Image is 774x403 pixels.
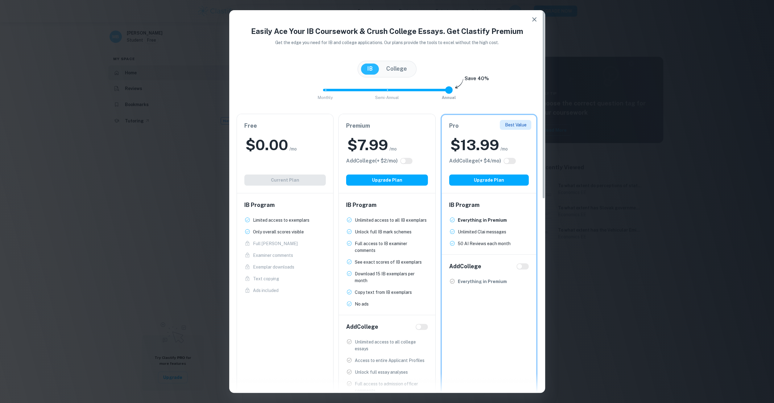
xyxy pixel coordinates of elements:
[458,228,506,235] p: Unlimited Clai messages
[450,135,499,155] h2: $ 13.99
[458,217,507,224] p: Everything in Premium
[253,287,279,294] p: Ads included
[355,339,428,352] p: Unlimited access to all college essays
[355,240,428,254] p: Full access to IB examiner comments
[361,64,379,75] button: IB
[380,64,413,75] button: College
[355,270,428,284] p: Download 15 IB exemplars per month
[449,201,529,209] h6: IB Program
[449,262,481,271] h6: Add College
[318,95,333,100] span: Monthly
[244,121,326,130] h6: Free
[346,157,398,165] h6: Click to see all the additional College features.
[449,121,529,130] h6: Pro
[505,121,526,128] p: Best Value
[253,240,298,247] p: Full [PERSON_NAME]
[458,240,511,247] p: 50 AI Reviews each month
[389,146,397,152] span: /mo
[253,264,294,270] p: Exemplar downloads
[346,175,428,186] button: Upgrade Plan
[449,157,501,165] h6: Click to see all the additional College features.
[246,135,288,155] h2: $ 0.00
[244,201,326,209] h6: IB Program
[375,95,399,100] span: Semi-Annual
[289,146,297,152] span: /mo
[355,357,424,364] p: Access to entire Applicant Profiles
[449,175,529,186] button: Upgrade Plan
[455,79,463,89] img: subscription-arrow.svg
[355,228,412,235] p: Unlock full IB mark schemes
[442,95,456,100] span: Annual
[253,275,279,282] p: Text copying
[500,146,508,152] span: /mo
[347,135,388,155] h2: $ 7.99
[355,217,427,224] p: Unlimited access to all IB exemplars
[355,259,422,265] p: See exact scores of IB exemplars
[355,289,412,296] p: Copy text from IB exemplars
[465,75,489,85] h6: Save 40%
[346,323,378,331] h6: Add College
[346,121,428,130] h6: Premium
[346,201,428,209] h6: IB Program
[253,228,304,235] p: Only overall scores visible
[458,278,507,285] p: Everything in Premium
[253,252,293,259] p: Examiner comments
[253,217,309,224] p: Limited access to exemplars
[267,39,507,46] p: Get the edge you need for IB and college applications. Our plans provide the tools to excel witho...
[355,301,369,307] p: No ads
[237,26,538,37] h4: Easily Ace Your IB Coursework & Crush College Essays. Get Clastify Premium
[355,369,408,376] p: Unlock full essay analyses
